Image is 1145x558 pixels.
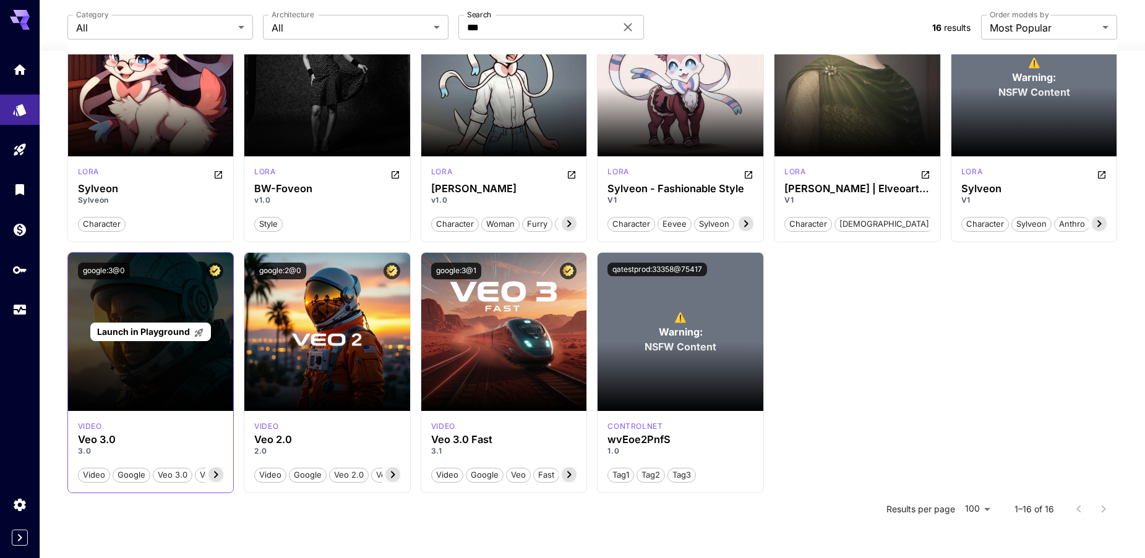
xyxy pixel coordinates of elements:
[330,469,368,481] span: Veo 2.0
[674,310,687,324] span: ⚠️
[12,222,27,237] div: Wallet
[78,446,224,457] p: 3.0
[78,216,126,232] button: character
[431,421,455,432] div: google_veo_3_fast
[1011,216,1052,232] button: sylveon
[113,467,150,483] button: Google
[961,166,982,177] p: lora
[255,218,282,230] span: style
[560,263,577,279] button: Certified Model – Vetted for best performance and includes a commercial license.
[784,166,805,181] div: Pony
[467,9,491,20] label: Search
[607,434,753,446] h3: wvEoe2PnfS
[90,323,211,342] a: Launch in Playground
[784,216,832,232] button: character
[784,195,930,206] p: V1
[371,467,396,483] button: Veo
[254,263,306,279] button: google:2@0
[645,339,716,354] span: NSFW Content
[607,166,628,181] div: SD 1.5
[329,467,369,483] button: Veo 2.0
[1028,55,1040,70] span: ⚠️
[195,467,220,483] button: Veo
[432,218,478,230] span: character
[533,467,559,483] button: Fast
[372,469,395,481] span: Veo
[78,166,99,177] p: lora
[78,166,99,181] div: SD 1.5
[272,20,429,35] span: All
[12,62,27,77] div: Home
[658,216,692,232] button: eevee
[607,183,753,195] div: Sylveon - Fashionable Style
[113,469,150,481] span: Google
[960,500,995,518] div: 100
[466,467,504,483] button: Google
[289,469,326,481] span: Google
[1012,70,1056,85] span: Warning:
[523,218,552,230] span: furry
[998,85,1070,99] span: NSFW Content
[607,216,655,232] button: character
[567,166,577,181] button: Open in CivitAI
[607,195,753,206] p: V1
[961,183,1107,195] h3: Sylveon
[12,497,27,512] div: Settings
[431,183,577,195] h3: [PERSON_NAME]
[254,421,278,432] div: google_veo_2
[482,218,519,230] span: woman
[506,467,531,483] button: Veo
[78,263,130,279] button: google:3@0
[12,182,27,197] div: Library
[289,467,327,483] button: Google
[990,9,1049,20] label: Order models by
[784,183,930,195] div: Ioannes Sphrantzes | Elveoart (Pony)
[12,98,27,114] div: Models
[431,216,479,232] button: character
[1055,218,1089,230] span: anthro
[920,166,930,181] button: Open in CivitAI
[254,183,400,195] h3: BW-Foveon
[255,469,286,481] span: Video
[431,421,455,432] p: video
[254,434,400,446] div: Veo 2.0
[153,469,192,481] span: Veo 3.0
[207,263,223,279] button: Certified Model – Vetted for best performance and includes a commercial license.
[213,166,223,181] button: Open in CivitAI
[1012,218,1051,230] span: sylveon
[1014,503,1054,515] p: 1–16 of 16
[79,218,125,230] span: character
[12,142,27,158] div: Playground
[961,216,1009,232] button: character
[431,446,577,457] p: 3.1
[507,469,530,481] span: Veo
[254,216,283,232] button: style
[78,434,224,446] h3: Veo 3.0
[78,183,224,195] h3: Sylveon
[254,446,400,457] p: 2.0
[12,262,27,277] div: API Keys
[431,263,481,279] button: google:3@1
[522,216,552,232] button: furry
[607,467,634,483] button: tag1
[990,20,1097,35] span: Most Popular
[12,530,28,546] button: Expand sidebar
[659,324,703,339] span: Warning:
[431,195,577,206] p: v1.0
[384,263,400,279] button: Certified Model – Vetted for best performance and includes a commercial license.
[607,421,663,432] div: FLUX.1 D
[97,326,190,337] span: Launch in Playground
[78,195,224,206] p: Sylveon
[961,195,1107,206] p: V1
[555,218,600,230] span: pokemon
[886,503,955,515] p: Results per page
[607,166,628,177] p: lora
[254,166,275,177] p: lora
[944,22,971,33] span: results
[961,166,982,181] div: SD 1.5
[668,469,695,481] span: tag3
[598,253,763,411] div: To view NSFW models, adjust the filter settings and toggle the option on.
[431,166,452,181] div: Pony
